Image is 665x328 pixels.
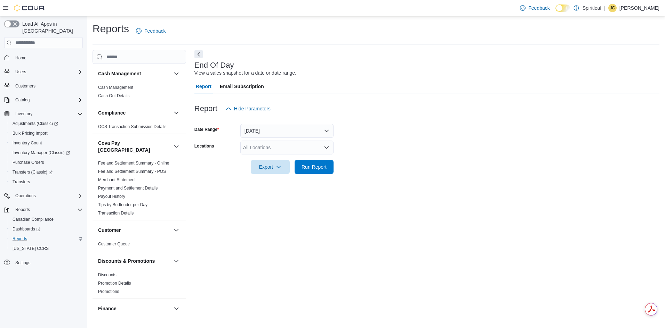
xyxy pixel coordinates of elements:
span: Reports [13,236,27,242]
button: Home [1,52,86,62]
span: Dashboards [13,226,40,232]
a: Transfers (Classic) [10,168,55,176]
p: Spiritleaf [583,4,601,12]
span: Transfers (Classic) [13,169,53,175]
label: Locations [194,143,214,149]
button: Customer [172,226,181,234]
a: [US_STATE] CCRS [10,244,51,253]
button: Users [1,67,86,77]
div: Cash Management [93,83,186,103]
span: Transaction Details [98,210,134,216]
span: Users [15,69,26,75]
button: Finance [172,304,181,313]
h3: Customer [98,227,121,234]
button: Cova Pay [GEOGRAPHIC_DATA] [172,142,181,151]
button: [DATE] [240,124,334,138]
button: Reports [7,234,86,244]
div: Compliance [93,123,186,134]
h1: Reports [93,22,129,36]
nav: Complex example [4,50,83,286]
a: Adjustments (Classic) [7,119,86,128]
span: Bulk Pricing Import [13,131,48,136]
h3: Finance [98,305,117,312]
button: Customer [98,227,171,234]
label: Date Range [194,127,219,132]
a: Fee and Settlement Summary - POS [98,169,166,174]
span: Canadian Compliance [13,217,54,222]
button: Canadian Compliance [7,215,86,224]
a: Promotion Details [98,281,131,286]
a: Inventory Count [10,139,45,147]
a: Payout History [98,194,125,199]
button: Compliance [98,109,171,116]
button: Cash Management [172,69,181,78]
span: Report [196,79,211,93]
span: Purchase Orders [13,160,44,165]
span: Hide Parameters [234,105,271,112]
span: Run Report [302,163,327,170]
input: Dark Mode [555,5,570,12]
div: Cova Pay [GEOGRAPHIC_DATA] [93,159,186,220]
a: Promotions [98,289,119,294]
button: Export [251,160,290,174]
span: [US_STATE] CCRS [13,246,49,251]
a: Bulk Pricing Import [10,129,50,137]
a: Tips by Budtender per Day [98,202,147,207]
span: Reports [10,235,83,243]
button: Users [13,68,29,76]
a: Payment and Settlement Details [98,186,158,191]
span: Adjustments (Classic) [13,121,58,126]
span: Adjustments (Classic) [10,119,83,128]
img: Cova [14,5,45,11]
a: Customer Queue [98,242,130,246]
a: Fee and Settlement Summary - Online [98,161,169,166]
button: Catalog [13,96,32,104]
button: Discounts & Promotions [172,257,181,265]
span: Reports [13,205,83,214]
span: Operations [15,193,36,199]
a: Transfers (Classic) [7,167,86,177]
span: Export [255,160,286,174]
span: Inventory [15,111,32,117]
a: Feedback [517,1,552,15]
span: OCS Transaction Submission Details [98,124,167,129]
button: [US_STATE] CCRS [7,244,86,253]
h3: End Of Day [194,61,234,69]
span: Home [13,53,83,62]
a: OCS Transaction Submission Details [98,124,167,129]
span: Email Subscription [220,79,264,93]
span: Washington CCRS [10,244,83,253]
span: Home [15,55,26,61]
span: Canadian Compliance [10,215,83,224]
span: JC [610,4,615,12]
span: Inventory [13,110,83,118]
span: Merchant Statement [98,177,136,183]
button: Cova Pay [GEOGRAPHIC_DATA] [98,140,171,153]
a: Cash Management [98,85,133,90]
a: Canadian Compliance [10,215,56,224]
span: Dashboards [10,225,83,233]
span: Feedback [528,5,550,11]
button: Purchase Orders [7,158,86,167]
h3: Discounts & Promotions [98,258,155,264]
a: Dashboards [10,225,43,233]
span: Customers [13,82,83,90]
a: Discounts [98,272,117,277]
span: Tips by Budtender per Day [98,202,147,208]
button: Transfers [7,177,86,187]
button: Bulk Pricing Import [7,128,86,138]
span: Payout History [98,194,125,199]
span: Bulk Pricing Import [10,129,83,137]
span: Catalog [15,97,30,103]
button: Reports [13,205,33,214]
span: Transfers [13,179,30,185]
span: Inventory Count [13,140,42,146]
span: Transfers (Classic) [10,168,83,176]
